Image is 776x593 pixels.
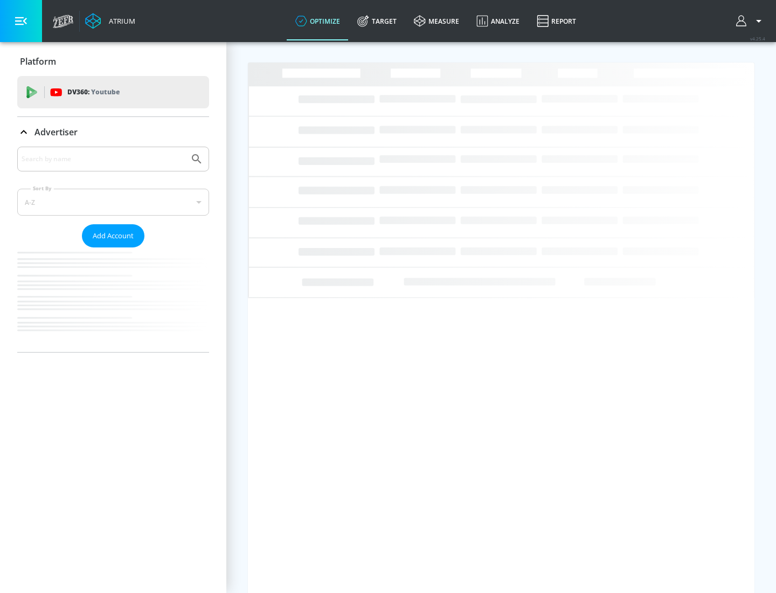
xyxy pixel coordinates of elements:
a: measure [405,2,468,40]
a: Target [349,2,405,40]
p: Advertiser [34,126,78,138]
div: Advertiser [17,117,209,147]
span: v 4.25.4 [750,36,765,42]
input: Search by name [22,152,185,166]
div: A-Z [17,189,209,216]
a: Analyze [468,2,528,40]
nav: list of Advertiser [17,247,209,352]
label: Sort By [31,185,54,192]
div: Atrium [105,16,135,26]
button: Add Account [82,224,144,247]
a: Atrium [85,13,135,29]
div: Platform [17,46,209,77]
p: DV360: [67,86,120,98]
span: Add Account [93,230,134,242]
div: DV360: Youtube [17,76,209,108]
a: optimize [287,2,349,40]
a: Report [528,2,585,40]
p: Platform [20,56,56,67]
p: Youtube [91,86,120,98]
div: Advertiser [17,147,209,352]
